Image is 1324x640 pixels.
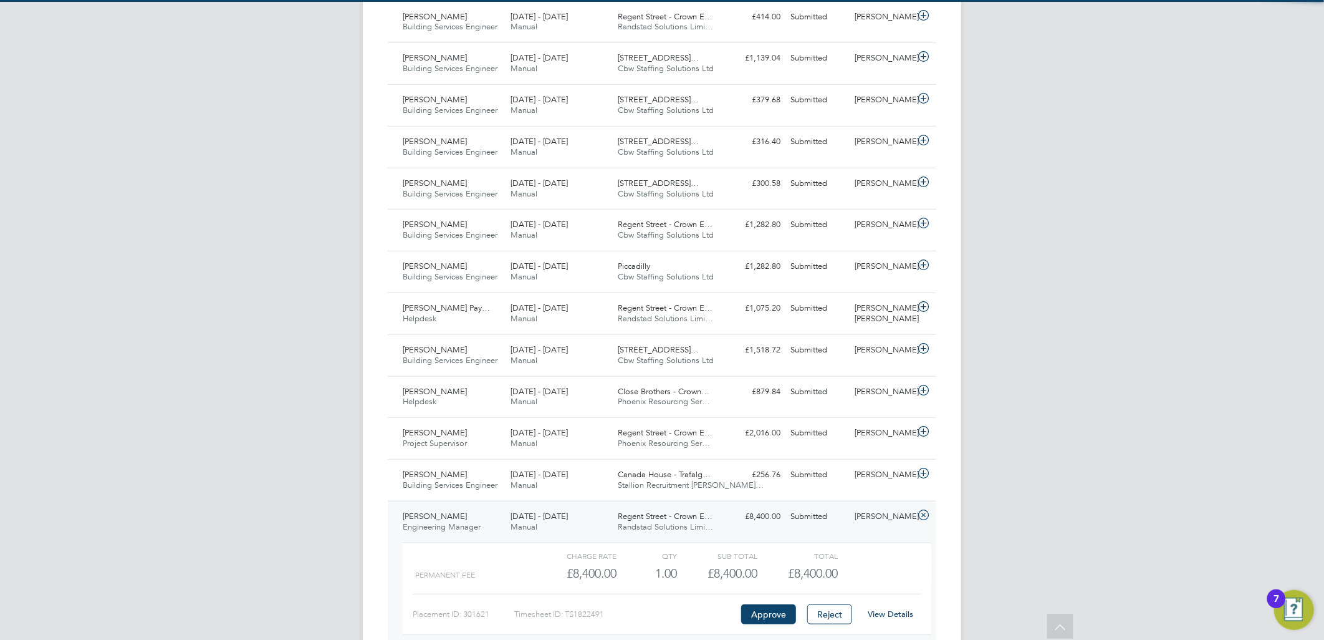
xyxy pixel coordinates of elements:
[850,215,915,235] div: [PERSON_NAME]
[403,427,467,438] span: [PERSON_NAME]
[415,571,475,579] span: Permanent Fee
[616,548,677,563] div: QTY
[511,105,537,115] span: Manual
[403,219,467,230] span: [PERSON_NAME]
[741,604,796,624] button: Approve
[511,11,568,22] span: [DATE] - [DATE]
[785,507,850,527] div: Submitted
[403,469,467,480] span: [PERSON_NAME]
[618,188,714,199] span: Cbw Staffing Solutions Ltd
[677,548,757,563] div: Sub Total
[1274,599,1279,615] div: 7
[850,340,915,361] div: [PERSON_NAME]
[403,344,467,355] span: [PERSON_NAME]
[618,219,713,230] span: Regent Street - Crown E…
[721,173,785,194] div: £300.58
[536,563,616,584] div: £8,400.00
[403,52,467,63] span: [PERSON_NAME]
[850,423,915,444] div: [PERSON_NAME]
[618,396,711,407] span: Phoenix Resourcing Ser…
[511,521,537,532] span: Manual
[618,511,713,521] span: Regent Street - Crown E…
[403,355,497,366] span: Building Services Engineer
[618,521,714,532] span: Randstad Solutions Limi…
[618,355,714,366] span: Cbw Staffing Solutions Ltd
[403,11,467,22] span: [PERSON_NAME]
[511,230,537,240] span: Manual
[511,480,537,490] span: Manual
[785,423,850,444] div: Submitted
[511,396,537,407] span: Manual
[721,507,785,527] div: £8,400.00
[721,215,785,235] div: £1,282.80
[721,48,785,69] div: £1,139.04
[785,7,850,27] div: Submitted
[403,480,497,490] span: Building Services Engineer
[514,604,738,624] div: Timesheet ID: TS1822491
[618,136,699,147] span: [STREET_ADDRESS]…
[850,7,915,27] div: [PERSON_NAME]
[721,465,785,485] div: £256.76
[403,303,490,313] span: [PERSON_NAME] Pay…
[403,178,467,188] span: [PERSON_NAME]
[403,261,467,271] span: [PERSON_NAME]
[403,136,467,147] span: [PERSON_NAME]
[785,90,850,110] div: Submitted
[616,563,677,584] div: 1.00
[511,261,568,271] span: [DATE] - [DATE]
[850,90,915,110] div: [PERSON_NAME]
[511,136,568,147] span: [DATE] - [DATE]
[511,21,537,32] span: Manual
[789,566,838,581] span: £8,400.00
[511,313,537,324] span: Manual
[403,105,497,115] span: Building Services Engineer
[618,261,651,271] span: Piccadilly
[785,340,850,361] div: Submitted
[403,188,497,199] span: Building Services Engineer
[721,298,785,319] div: £1,075.20
[511,469,568,480] span: [DATE] - [DATE]
[403,511,467,521] span: [PERSON_NAME]
[618,63,714,74] span: Cbw Staffing Solutions Ltd
[403,438,467,448] span: Project Supervisor
[511,344,568,355] span: [DATE] - [DATE]
[721,256,785,277] div: £1,282.80
[785,173,850,194] div: Submitted
[511,219,568,230] span: [DATE] - [DATE]
[511,147,537,157] span: Manual
[618,313,714,324] span: Randstad Solutions Limi…
[618,11,713,22] span: Regent Street - Crown E…
[850,132,915,152] div: [PERSON_NAME]
[618,105,714,115] span: Cbw Staffing Solutions Ltd
[618,94,699,105] span: [STREET_ADDRESS]…
[721,340,785,361] div: £1,518.72
[511,178,568,188] span: [DATE] - [DATE]
[536,548,616,563] div: Charge rate
[785,256,850,277] div: Submitted
[721,423,785,444] div: £2,016.00
[850,465,915,485] div: [PERSON_NAME]
[618,147,714,157] span: Cbw Staffing Solutions Ltd
[868,609,914,619] a: View Details
[785,48,850,69] div: Submitted
[618,427,713,438] span: Regent Street - Crown E…
[721,7,785,27] div: £414.00
[618,438,711,448] span: Phoenix Resourcing Ser…
[403,313,436,324] span: Helpdesk
[618,178,699,188] span: [STREET_ADDRESS]…
[721,90,785,110] div: £379.68
[413,604,514,624] div: Placement ID: 301621
[677,563,757,584] div: £8,400.00
[785,298,850,319] div: Submitted
[850,173,915,194] div: [PERSON_NAME]
[511,52,568,63] span: [DATE] - [DATE]
[850,256,915,277] div: [PERSON_NAME]
[618,480,764,490] span: Stallion Recruitment [PERSON_NAME]…
[403,271,497,282] span: Building Services Engineer
[850,298,915,329] div: [PERSON_NAME] [PERSON_NAME]
[618,344,699,355] span: [STREET_ADDRESS]…
[511,303,568,313] span: [DATE] - [DATE]
[511,427,568,438] span: [DATE] - [DATE]
[850,382,915,402] div: [PERSON_NAME]
[618,469,711,480] span: Canada House - Trafalg…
